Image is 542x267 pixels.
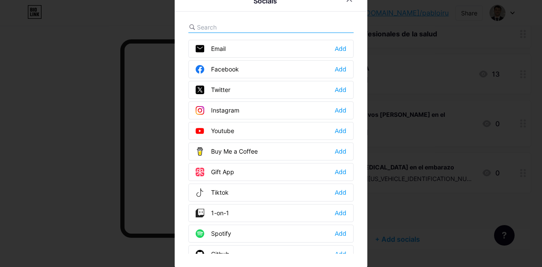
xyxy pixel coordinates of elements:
[196,65,239,74] div: Facebook
[196,86,230,94] div: Twitter
[197,23,292,32] input: Search
[335,65,346,74] div: Add
[335,127,346,135] div: Add
[335,44,346,53] div: Add
[196,106,239,115] div: Instagram
[196,44,226,53] div: Email
[196,250,229,258] div: Github
[196,229,231,238] div: Spotify
[335,86,346,94] div: Add
[335,106,346,115] div: Add
[335,229,346,238] div: Add
[335,168,346,176] div: Add
[196,188,229,197] div: Tiktok
[335,147,346,156] div: Add
[335,188,346,197] div: Add
[335,250,346,258] div: Add
[196,209,229,217] div: 1-on-1
[196,168,234,176] div: Gift App
[196,147,258,156] div: Buy Me a Coffee
[196,127,234,135] div: Youtube
[335,209,346,217] div: Add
